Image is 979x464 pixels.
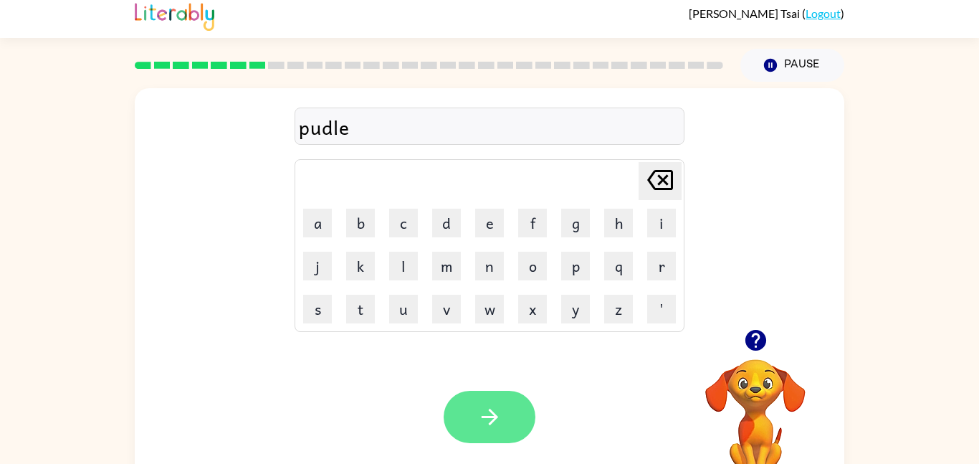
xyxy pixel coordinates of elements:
button: k [346,252,375,280]
button: e [475,209,504,237]
span: [PERSON_NAME] Tsai [689,6,802,20]
button: ' [647,295,676,323]
button: w [475,295,504,323]
button: u [389,295,418,323]
button: z [604,295,633,323]
button: o [518,252,547,280]
button: g [561,209,590,237]
button: t [346,295,375,323]
button: n [475,252,504,280]
button: c [389,209,418,237]
button: Pause [740,49,844,82]
button: b [346,209,375,237]
button: j [303,252,332,280]
a: Logout [806,6,841,20]
button: a [303,209,332,237]
button: f [518,209,547,237]
button: p [561,252,590,280]
button: h [604,209,633,237]
div: pudle [299,112,680,142]
button: d [432,209,461,237]
button: i [647,209,676,237]
button: q [604,252,633,280]
button: r [647,252,676,280]
button: s [303,295,332,323]
button: m [432,252,461,280]
button: x [518,295,547,323]
div: ( ) [689,6,844,20]
button: y [561,295,590,323]
button: v [432,295,461,323]
button: l [389,252,418,280]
